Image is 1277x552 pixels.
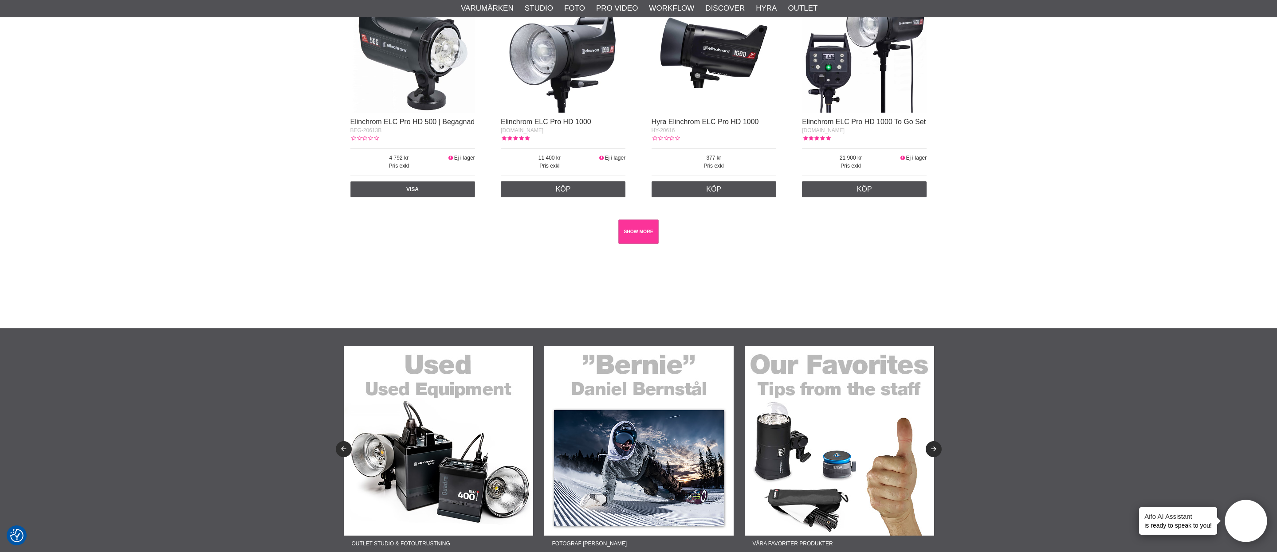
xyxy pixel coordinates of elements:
span: Ej i lager [605,155,625,161]
button: Samtyckesinställningar [10,528,24,544]
div: is ready to speak to you! [1139,507,1217,535]
span: 21 900 [802,154,900,162]
span: Pris exkl [501,162,598,170]
a: SHOW MORE [618,219,659,244]
h4: Aifo AI Assistant [1144,512,1212,521]
a: Hyra [756,3,777,14]
span: Outlet Studio & Fotoutrustning [344,536,458,552]
a: Varumärken [461,3,514,14]
span: 377 [652,154,776,162]
a: Pro Video [596,3,638,14]
div: Kundbetyg: 0 [350,134,379,142]
a: Foto [564,3,585,14]
button: Previous [336,441,352,457]
span: [DOMAIN_NAME] [802,127,845,133]
span: HY-20616 [652,127,675,133]
button: Next [926,441,942,457]
a: Annons:22-04F banner-sidfot-bernie.jpgFotograf [PERSON_NAME] [544,346,734,552]
span: 11 400 [501,154,598,162]
img: Annons:22-03F banner-sidfot-used.jpg [344,346,533,536]
span: Ej i lager [906,155,927,161]
img: Annons:22-05F banner-sidfot-favorites.jpg [745,346,934,536]
a: Elinchrom ELC Pro HD 1000 [501,118,591,125]
span: Pris exkl [652,162,776,170]
span: BEG-20613B [350,127,382,133]
span: Pris exkl [802,162,900,170]
a: Visa [350,181,475,197]
a: Köp [802,181,927,197]
a: Elinchrom ELC Pro HD 1000 To Go Set [802,118,926,125]
a: Köp [652,181,776,197]
i: Ej i lager [900,155,906,161]
div: Kundbetyg: 5.00 [501,134,529,142]
a: Elinchrom ELC Pro HD 500 | Begagnad [350,118,475,125]
div: Kundbetyg: 5.00 [802,134,830,142]
a: Studio [525,3,553,14]
span: Våra favoriter produkter [745,536,841,552]
i: Ej i lager [598,155,605,161]
a: Workflow [649,3,694,14]
a: Annons:22-03F banner-sidfot-used.jpgOutlet Studio & Fotoutrustning [344,346,533,552]
span: Fotograf [PERSON_NAME] [544,536,635,552]
span: [DOMAIN_NAME] [501,127,543,133]
img: Revisit consent button [10,529,24,542]
span: Pris exkl [350,162,448,170]
a: Köp [501,181,625,197]
div: Kundbetyg: 0 [652,134,680,142]
span: 4 792 [350,154,448,162]
a: Hyra Elinchrom ELC Pro HD 1000 [652,118,759,125]
span: Ej i lager [454,155,475,161]
i: Ej i lager [448,155,454,161]
a: Annons:22-05F banner-sidfot-favorites.jpgVåra favoriter produkter [745,346,934,552]
a: Discover [705,3,745,14]
a: Outlet [788,3,817,14]
img: Annons:22-04F banner-sidfot-bernie.jpg [544,346,734,536]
